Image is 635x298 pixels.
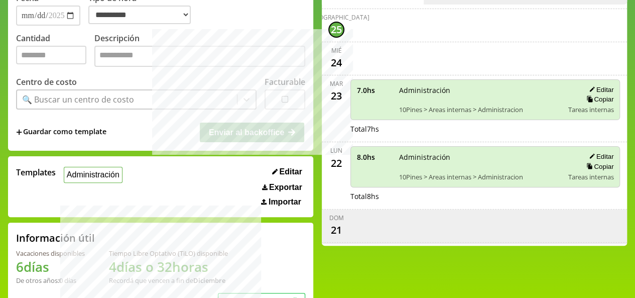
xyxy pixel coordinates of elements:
span: Exportar [269,183,302,192]
label: Centro de costo [16,76,77,87]
select: Tipo de hora [88,6,191,24]
span: 10Pines > Areas internas > Administracion [399,172,561,181]
span: Importar [269,197,301,207]
div: [DEMOGRAPHIC_DATA] [303,13,369,22]
b: Diciembre [193,276,225,285]
span: + [16,127,22,138]
div: 24 [328,55,344,71]
div: 22 [328,155,344,171]
span: Administración [399,85,561,95]
div: 21 [328,222,344,238]
div: Recordá que vencen a fin de [109,276,228,285]
div: lun [330,146,342,155]
h2: Información útil [16,231,95,245]
div: Total 7 hs [350,124,620,134]
button: Editar [586,85,613,94]
label: Descripción [94,33,305,69]
textarea: Descripción [94,46,305,67]
div: Tiempo Libre Optativo (TiLO) disponible [109,249,228,258]
span: Editar [279,167,302,176]
button: Exportar [259,182,305,192]
div: mié [331,46,342,55]
div: Total 8 hs [350,191,620,201]
div: Vacaciones disponibles [16,249,85,258]
button: Administración [64,167,122,182]
h1: 6 días [16,258,85,276]
label: Facturable [265,76,305,87]
div: mar [330,79,343,88]
span: 7.0 hs [357,85,392,95]
div: 25 [328,22,344,38]
span: Tareas internas [568,172,613,181]
span: 8.0 hs [357,152,392,162]
h1: 4 días o 32 horas [109,258,228,276]
input: Cantidad [16,46,86,64]
span: 10Pines > Areas internas > Administracion [399,105,561,114]
span: Templates [16,167,56,178]
div: De otros años: 0 días [16,276,85,285]
button: Editar [269,167,305,177]
button: Copiar [583,162,613,171]
span: Administración [399,152,561,162]
button: Editar [586,152,613,161]
span: +Guardar como template [16,127,106,138]
div: 🔍 Buscar un centro de costo [22,94,134,105]
button: Copiar [583,95,613,104]
div: dom [329,214,344,222]
div: 23 [328,88,344,104]
label: Cantidad [16,33,94,69]
span: Tareas internas [568,105,613,114]
div: scrollable content [322,5,627,245]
